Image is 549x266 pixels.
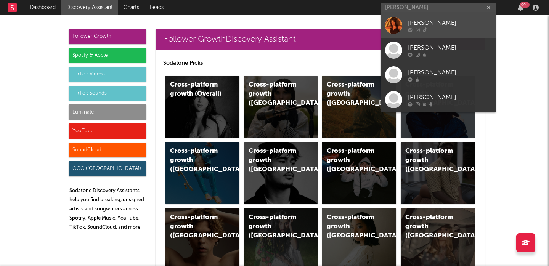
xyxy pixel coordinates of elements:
[408,93,492,102] div: [PERSON_NAME]
[69,143,146,158] div: SoundCloud
[170,213,222,240] div: Cross-platform growth ([GEOGRAPHIC_DATA])
[69,48,146,63] div: Spotify & Apple
[170,147,222,174] div: Cross-platform growth ([GEOGRAPHIC_DATA])
[69,67,146,82] div: TikTok Videos
[405,213,457,240] div: Cross-platform growth ([GEOGRAPHIC_DATA])
[327,213,379,240] div: Cross-platform growth ([GEOGRAPHIC_DATA])
[69,161,146,176] div: OCC ([GEOGRAPHIC_DATA])
[381,62,496,87] a: [PERSON_NAME]
[165,142,239,204] a: Cross-platform growth ([GEOGRAPHIC_DATA])
[401,142,475,204] a: Cross-platform growth ([GEOGRAPHIC_DATA])
[381,38,496,62] a: [PERSON_NAME]
[249,213,300,240] div: Cross-platform growth ([GEOGRAPHIC_DATA])
[408,18,492,27] div: [PERSON_NAME]
[170,80,222,99] div: Cross-platform growth (Overall)
[249,147,300,174] div: Cross-platform growth ([GEOGRAPHIC_DATA])
[520,2,530,8] div: 99 +
[327,147,379,174] div: Cross-platform growth ([GEOGRAPHIC_DATA]/GSA)
[249,80,300,108] div: Cross-platform growth ([GEOGRAPHIC_DATA])
[381,13,496,38] a: [PERSON_NAME]
[69,123,146,139] div: YouTube
[408,43,492,52] div: [PERSON_NAME]
[322,142,396,204] a: Cross-platform growth ([GEOGRAPHIC_DATA]/GSA)
[381,3,496,13] input: Search for artists
[156,29,485,50] a: Follower GrowthDiscovery Assistant
[163,59,477,68] p: Sodatone Picks
[327,80,379,108] div: Cross-platform growth ([GEOGRAPHIC_DATA])
[381,87,496,112] a: [PERSON_NAME]
[518,5,523,11] button: 99+
[244,142,318,204] a: Cross-platform growth ([GEOGRAPHIC_DATA])
[322,76,396,138] a: Cross-platform growth ([GEOGRAPHIC_DATA])
[408,68,492,77] div: [PERSON_NAME]
[69,186,146,232] p: Sodatone Discovery Assistants help you find breaking, unsigned artists and songwriters across Spo...
[69,104,146,120] div: Luminate
[69,29,146,44] div: Follower Growth
[69,86,146,101] div: TikTok Sounds
[165,76,239,138] a: Cross-platform growth (Overall)
[405,147,457,174] div: Cross-platform growth ([GEOGRAPHIC_DATA])
[244,76,318,138] a: Cross-platform growth ([GEOGRAPHIC_DATA])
